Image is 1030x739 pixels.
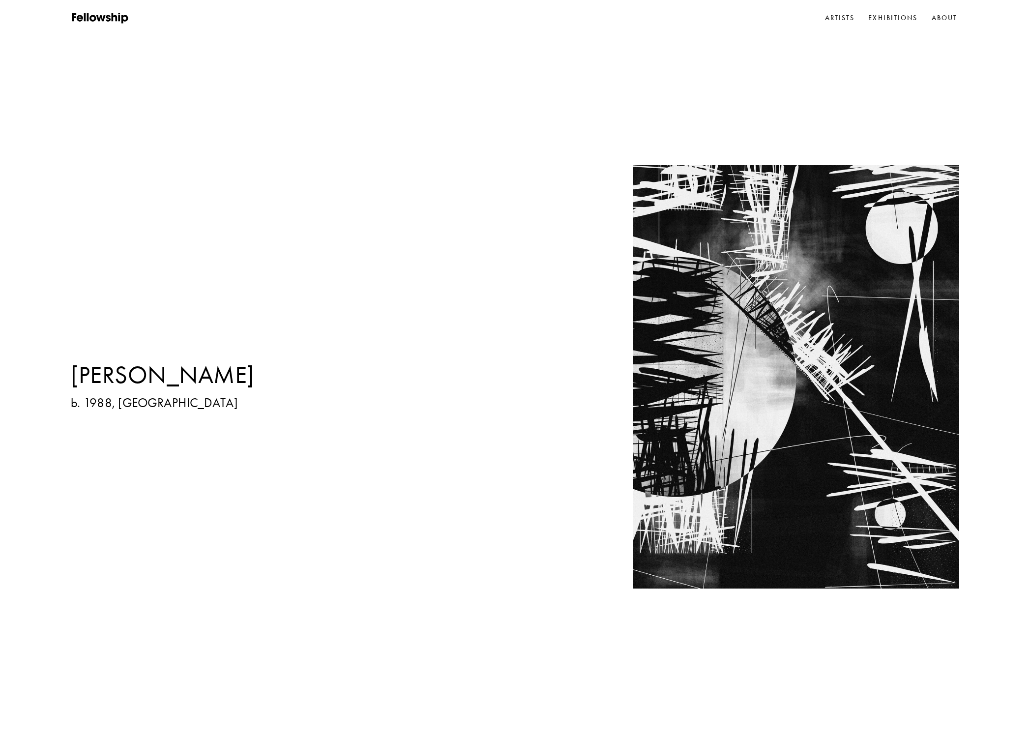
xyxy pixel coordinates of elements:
img: Artist Featured Image [393,165,959,589]
h3: b. 1988, [GEOGRAPHIC_DATA] [71,395,255,411]
h1: [PERSON_NAME] [71,359,255,390]
a: Artists [823,11,857,26]
a: About [930,11,960,26]
a: Exhibitions [866,11,919,26]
